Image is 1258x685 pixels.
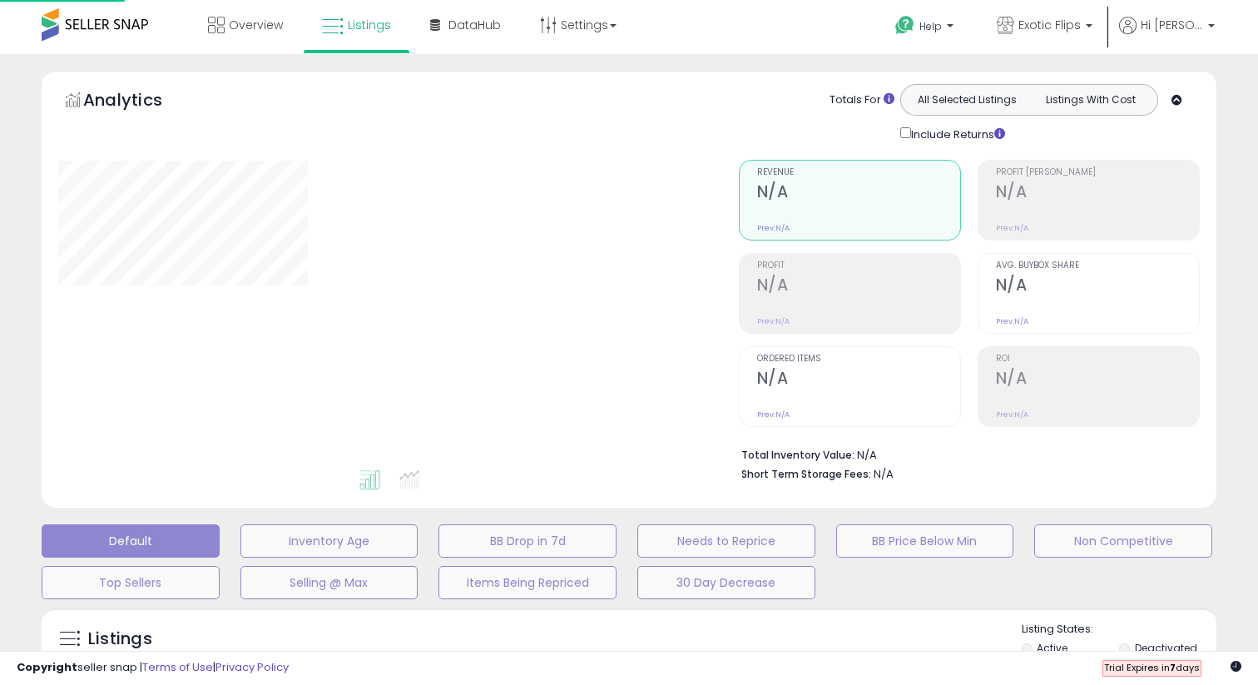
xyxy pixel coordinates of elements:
[240,524,419,558] button: Inventory Age
[1034,524,1212,558] button: Non Competitive
[882,2,970,54] a: Help
[836,524,1014,558] button: BB Price Below Min
[757,355,960,364] span: Ordered Items
[448,17,501,33] span: DataHub
[996,275,1199,298] h2: N/A
[757,223,790,233] small: Prev: N/A
[1018,17,1081,33] span: Exotic Flips
[1141,17,1203,33] span: Hi [PERSON_NAME]
[996,410,1028,419] small: Prev: N/A
[83,88,195,116] h5: Analytics
[996,316,1028,326] small: Prev: N/A
[874,466,894,482] span: N/A
[741,444,1187,464] li: N/A
[741,467,871,481] b: Short Term Storage Fees:
[348,17,391,33] span: Listings
[438,524,617,558] button: BB Drop in 7d
[996,355,1199,364] span: ROI
[741,448,854,462] b: Total Inventory Value:
[919,19,942,33] span: Help
[888,124,1025,143] div: Include Returns
[996,182,1199,205] h2: N/A
[996,261,1199,271] span: Avg. Buybox Share
[42,524,220,558] button: Default
[42,566,220,599] button: Top Sellers
[17,659,77,675] strong: Copyright
[996,168,1199,177] span: Profit [PERSON_NAME]
[240,566,419,599] button: Selling @ Max
[757,316,790,326] small: Prev: N/A
[229,17,283,33] span: Overview
[996,223,1028,233] small: Prev: N/A
[894,15,915,36] i: Get Help
[637,566,815,599] button: 30 Day Decrease
[757,182,960,205] h2: N/A
[757,410,790,419] small: Prev: N/A
[757,168,960,177] span: Revenue
[757,369,960,391] h2: N/A
[438,566,617,599] button: Items Being Repriced
[637,524,815,558] button: Needs to Reprice
[1119,17,1215,54] a: Hi [PERSON_NAME]
[757,275,960,298] h2: N/A
[17,660,289,676] div: seller snap | |
[830,92,894,108] div: Totals For
[1028,89,1152,111] button: Listings With Cost
[757,261,960,271] span: Profit
[905,89,1029,111] button: All Selected Listings
[996,369,1199,391] h2: N/A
